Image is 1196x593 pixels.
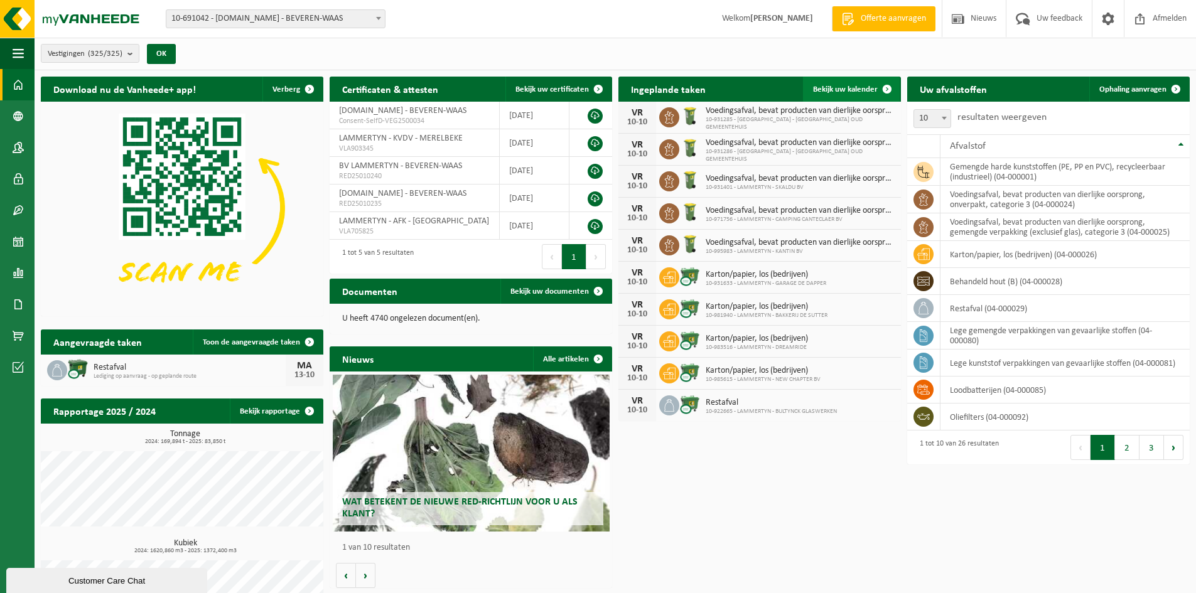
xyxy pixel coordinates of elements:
a: Toon de aangevraagde taken [193,329,322,355]
span: 10-691042 - LAMMERTYN.NET - BEVEREN-WAAS [166,10,385,28]
div: VR [625,268,650,278]
span: Afvalstof [950,141,986,151]
button: Next [586,244,606,269]
div: MA [292,361,317,371]
img: WB-0660-CU [679,297,701,319]
button: OK [147,44,176,64]
a: Bekijk uw certificaten [505,77,611,102]
td: karton/papier, los (bedrijven) (04-000026) [940,241,1190,268]
button: Previous [542,244,562,269]
div: 13-10 [292,371,317,380]
span: Verberg [272,85,300,93]
img: WB-0140-HPE-GN-50 [679,105,701,127]
span: VLA903345 [339,144,490,154]
div: 10-10 [625,406,650,415]
span: Voedingsafval, bevat producten van dierlijke oorsprong, onverpakt, categorie 3 [706,206,895,216]
td: [DATE] [500,129,569,157]
div: VR [625,364,650,374]
td: restafval (04-000029) [940,295,1190,322]
td: lege gemengde verpakkingen van gevaarlijke stoffen (04-000080) [940,322,1190,350]
button: 1 [562,244,586,269]
td: loodbatterijen (04-000085) [940,377,1190,403]
button: 3 [1139,435,1164,460]
td: [DATE] [500,157,569,184]
button: Previous [1070,435,1091,460]
div: VR [625,140,650,150]
a: Bekijk rapportage [230,398,322,424]
div: 10-10 [625,310,650,319]
span: Karton/papier, los (bedrijven) [706,366,821,376]
h2: Uw afvalstoffen [907,77,999,101]
span: 2024: 1620,860 m3 - 2025: 1372,400 m3 [47,548,323,554]
div: VR [625,204,650,214]
p: 1 van 10 resultaten [342,543,606,552]
span: Ophaling aanvragen [1099,85,1166,93]
div: 1 tot 10 van 26 resultaten [913,434,999,461]
a: Alle artikelen [533,346,611,371]
img: WB-0140-HPE-GN-50 [679,169,701,191]
span: 10-931285 - [GEOGRAPHIC_DATA] - [GEOGRAPHIC_DATA] OUD GEMEENTEHUIS [706,116,895,131]
span: Toon de aangevraagde taken [203,338,300,346]
div: VR [625,300,650,310]
div: 10-10 [625,246,650,255]
span: 10 [914,110,951,127]
img: WB-0660-CU [679,329,701,351]
span: Voedingsafval, bevat producten van dierlijke oorsprong, onverpakt, categorie 3 [706,138,895,148]
a: Offerte aanvragen [832,6,935,31]
iframe: chat widget [6,565,210,593]
span: Consent-SelfD-VEG2500034 [339,116,490,126]
h2: Certificaten & attesten [330,77,451,101]
div: 1 tot 5 van 5 resultaten [336,243,414,270]
td: lege kunststof verpakkingen van gevaarlijke stoffen (04-000081) [940,350,1190,377]
h3: Kubiek [47,539,323,554]
span: 10-995983 - LAMMERTYN - KANTIN BV [706,248,895,255]
span: BV LAMMERTYN - BEVEREN-WAAS [339,161,462,171]
a: Wat betekent de nieuwe RED-richtlijn voor u als klant? [333,375,610,532]
span: LAMMERTYN - KVDV - MERELBEKE [339,134,463,143]
div: VR [625,236,650,246]
td: voedingsafval, bevat producten van dierlijke oorsprong, gemengde verpakking (exclusief glas), cat... [940,213,1190,241]
span: 10 [913,109,951,128]
p: U heeft 4740 ongelezen document(en). [342,314,600,323]
div: VR [625,108,650,118]
a: Ophaling aanvragen [1089,77,1188,102]
span: Voedingsafval, bevat producten van dierlijke oorsprong, onverpakt, categorie 3 [706,106,895,116]
span: Offerte aanvragen [858,13,929,25]
span: [DOMAIN_NAME] - BEVEREN-WAAS [339,106,466,115]
span: Voedingsafval, bevat producten van dierlijke oorsprong, onverpakt, categorie 3 [706,238,895,248]
h3: Tonnage [47,430,323,445]
span: Karton/papier, los (bedrijven) [706,270,826,280]
td: [DATE] [500,212,569,240]
td: behandeld hout (B) (04-000028) [940,268,1190,295]
a: Bekijk uw kalender [803,77,900,102]
span: [DOMAIN_NAME] - BEVEREN-WAAS [339,189,466,198]
img: WB-0140-HPE-GN-50 [679,137,701,159]
label: resultaten weergeven [957,112,1047,122]
div: VR [625,172,650,182]
span: 10-985615 - LAMMERTYN - NEW CHAPTER BV [706,376,821,383]
div: 10-10 [625,150,650,159]
span: RED25010235 [339,199,490,209]
span: Wat betekent de nieuwe RED-richtlijn voor u als klant? [342,497,578,519]
count: (325/325) [88,50,122,58]
td: [DATE] [500,184,569,212]
img: Download de VHEPlus App [41,102,323,314]
h2: Aangevraagde taken [41,329,154,354]
span: 10-691042 - LAMMERTYN.NET - BEVEREN-WAAS [166,9,385,28]
span: Bekijk uw certificaten [515,85,589,93]
button: 1 [1091,435,1115,460]
td: voedingsafval, bevat producten van dierlijke oorsprong, onverpakt, categorie 3 (04-000024) [940,186,1190,213]
img: WB-0660-CU [679,361,701,383]
span: VLA705825 [339,227,490,237]
button: Volgende [356,563,375,588]
span: Karton/papier, los (bedrijven) [706,334,808,344]
span: 2024: 169,894 t - 2025: 83,850 t [47,439,323,445]
span: Karton/papier, los (bedrijven) [706,302,827,312]
h2: Ingeplande taken [618,77,718,101]
div: VR [625,396,650,406]
span: Vestigingen [48,45,122,63]
img: WB-0660-CU [679,393,701,415]
span: Bekijk uw documenten [510,287,589,296]
span: Bekijk uw kalender [813,85,878,93]
span: 10-981940 - LAMMERTYN - BAKKERIJ DE SUTTER [706,312,827,319]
